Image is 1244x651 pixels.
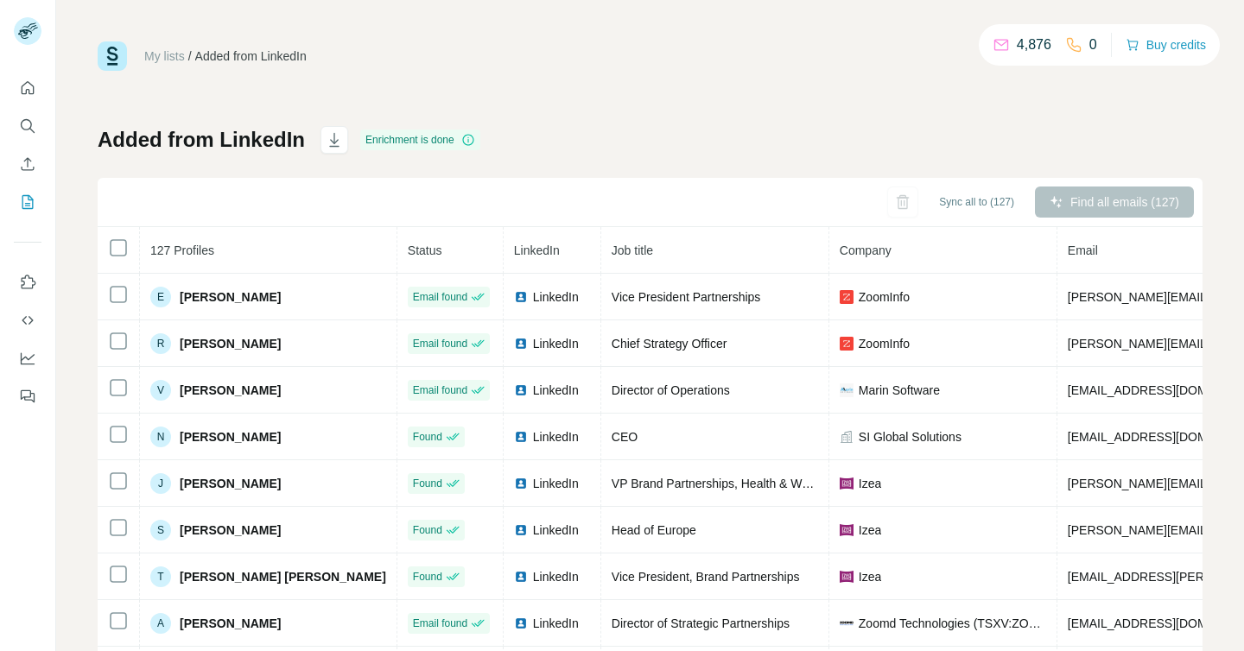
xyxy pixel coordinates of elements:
[14,267,41,298] button: Use Surfe on LinkedIn
[14,305,41,336] button: Use Surfe API
[14,73,41,104] button: Quick start
[180,568,386,585] span: [PERSON_NAME] [PERSON_NAME]
[612,616,790,630] span: Director of Strategic Partnerships
[1068,243,1098,257] span: Email
[514,290,528,304] img: LinkedIn logo
[150,566,171,587] div: T
[1089,35,1097,55] p: 0
[612,383,730,397] span: Director of Operations
[840,477,854,490] img: company-logo
[533,335,579,352] span: LinkedIn
[413,429,442,445] span: Found
[612,570,800,584] span: Vice President, Brand Partnerships
[840,383,854,397] img: company-logo
[859,521,881,539] span: Izea
[859,335,910,352] span: ZoomInfo
[14,381,41,412] button: Feedback
[514,616,528,630] img: LinkedIn logo
[927,189,1026,215] button: Sync all to (127)
[180,475,281,492] span: [PERSON_NAME]
[413,616,467,631] span: Email found
[180,335,281,352] span: [PERSON_NAME]
[612,523,696,537] span: Head of Europe
[859,288,910,306] span: ZoomInfo
[533,475,579,492] span: LinkedIn
[514,243,560,257] span: LinkedIn
[14,111,41,142] button: Search
[413,522,442,538] span: Found
[840,616,854,630] img: company-logo
[859,428,962,446] span: SI Global Solutions
[939,194,1014,210] span: Sync all to (127)
[514,570,528,584] img: LinkedIn logo
[150,427,171,447] div: N
[612,290,761,304] span: Vice President Partnerships
[859,382,940,399] span: Marin Software
[840,570,854,584] img: company-logo
[859,615,1046,632] span: Zoomd Technologies (TSXV:ZOMD) (OTC: ZMDTF)
[514,523,528,537] img: LinkedIn logo
[859,475,881,492] span: Izea
[14,186,41,218] button: My lists
[150,333,171,354] div: R
[413,289,467,305] span: Email found
[180,521,281,539] span: [PERSON_NAME]
[98,41,127,71] img: Surfe Logo
[514,383,528,397] img: LinkedIn logo
[180,428,281,446] span: [PERSON_NAME]
[612,243,653,257] span: Job title
[150,287,171,307] div: E
[150,380,171,401] div: V
[150,613,171,634] div: A
[840,337,854,351] img: company-logo
[98,126,305,154] h1: Added from LinkedIn
[150,473,171,494] div: J
[188,47,192,65] li: /
[514,430,528,444] img: LinkedIn logo
[413,476,442,491] span: Found
[1126,33,1206,57] button: Buy credits
[150,243,214,257] span: 127 Profiles
[360,130,480,150] div: Enrichment is done
[195,47,307,65] div: Added from LinkedIn
[533,288,579,306] span: LinkedIn
[413,569,442,585] span: Found
[413,336,467,351] span: Email found
[612,337,727,351] span: Chief Strategy Officer
[859,568,881,585] span: Izea
[533,615,579,632] span: LinkedIn
[413,382,467,398] span: Email found
[840,290,854,304] img: company-logo
[533,382,579,399] span: LinkedIn
[14,149,41,180] button: Enrich CSV
[612,430,638,444] span: CEO
[612,477,840,490] span: VP Brand Partnerships, Health & Wellness
[840,243,892,257] span: Company
[840,523,854,537] img: company-logo
[150,520,171,540] div: S
[1017,35,1051,55] p: 4,876
[180,382,281,399] span: [PERSON_NAME]
[533,568,579,585] span: LinkedIn
[14,343,41,374] button: Dashboard
[144,49,185,63] a: My lists
[180,288,281,306] span: [PERSON_NAME]
[533,428,579,446] span: LinkedIn
[514,337,528,351] img: LinkedIn logo
[408,243,442,257] span: Status
[514,477,528,490] img: LinkedIn logo
[180,615,281,632] span: [PERSON_NAME]
[533,521,579,539] span: LinkedIn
